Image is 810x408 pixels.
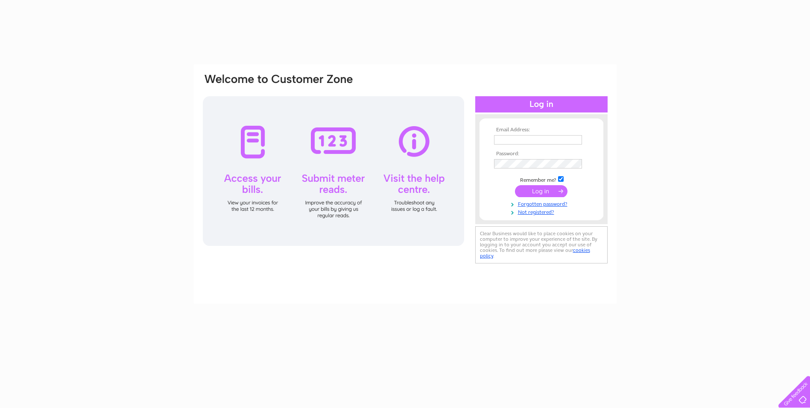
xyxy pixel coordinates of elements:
[480,247,590,259] a: cookies policy
[515,185,567,197] input: Submit
[492,127,591,133] th: Email Address:
[475,226,608,263] div: Clear Business would like to place cookies on your computer to improve your experience of the sit...
[492,175,591,183] td: Remember me?
[492,151,591,157] th: Password:
[494,207,591,216] a: Not registered?
[494,199,591,207] a: Forgotten password?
